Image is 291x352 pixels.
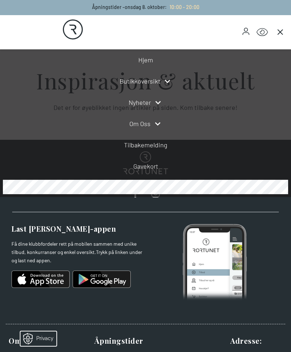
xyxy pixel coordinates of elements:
[129,98,151,107] a: Nyheter
[11,271,70,288] img: ios
[170,4,199,10] span: 10:00 - 20:00
[138,55,153,65] a: Hjem
[73,271,131,288] img: android
[275,27,285,37] button: Main menu
[7,329,66,348] iframe: Manage Preferences
[129,119,151,129] a: Om oss
[120,76,160,86] a: Butikkoversikt
[167,4,199,10] a: 10:00 - 20:00
[230,336,282,346] h3: Adresse :
[257,27,268,38] button: Open Accessibility Menu
[133,161,158,171] a: Gavekort
[124,140,167,150] a: Tilbakemelding
[92,3,199,11] p: Åpningstider - onsdag 8. oktober :
[11,240,147,265] p: Få dine klubbfordeler rett på mobilen sammen med unike tilbud, konkurranser og enkel oversikt.Try...
[183,224,247,301] img: Photo of mobile app home screen
[94,336,175,346] h3: Åpningstider
[11,224,147,234] h3: Last [PERSON_NAME]-appen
